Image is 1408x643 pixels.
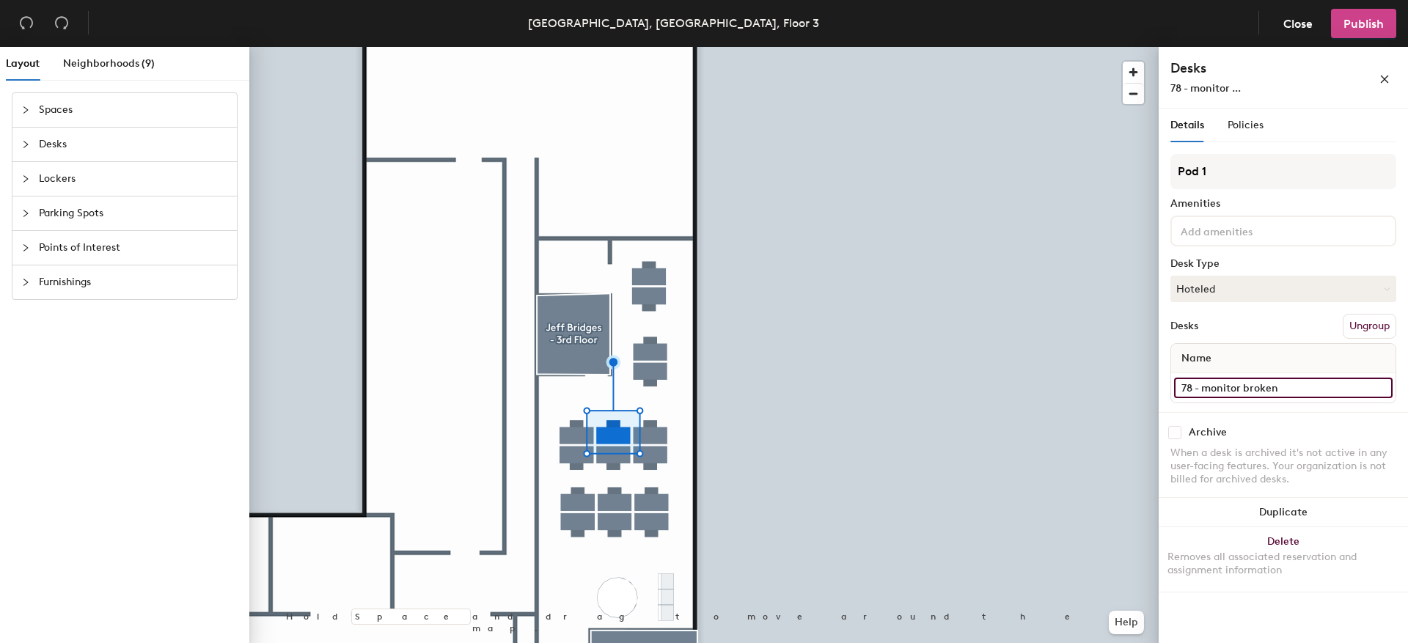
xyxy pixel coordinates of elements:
[1283,17,1313,31] span: Close
[1174,378,1393,398] input: Unnamed desk
[63,57,155,70] span: Neighborhoods (9)
[39,231,228,265] span: Points of Interest
[1159,498,1408,527] button: Duplicate
[1170,198,1396,210] div: Amenities
[19,15,34,30] span: undo
[1167,551,1399,577] div: Removes all associated reservation and assignment information
[1170,82,1241,95] span: 78 - monitor ...
[1170,447,1396,486] div: When a desk is archived it's not active in any user-facing features. Your organization is not bil...
[1331,9,1396,38] button: Publish
[1189,427,1227,438] div: Archive
[39,128,228,161] span: Desks
[1170,320,1198,332] div: Desks
[21,209,30,218] span: collapsed
[21,243,30,252] span: collapsed
[1228,119,1264,131] span: Policies
[21,174,30,183] span: collapsed
[1109,611,1144,634] button: Help
[1178,221,1310,239] input: Add amenities
[39,196,228,230] span: Parking Spots
[47,9,76,38] button: Redo (⌘ + ⇧ + Z)
[1343,17,1384,31] span: Publish
[1170,276,1396,302] button: Hoteled
[21,278,30,287] span: collapsed
[1271,9,1325,38] button: Close
[1343,314,1396,339] button: Ungroup
[21,140,30,149] span: collapsed
[21,106,30,114] span: collapsed
[12,9,41,38] button: Undo (⌘ + Z)
[1170,119,1204,131] span: Details
[1170,258,1396,270] div: Desk Type
[39,93,228,127] span: Spaces
[1174,345,1219,372] span: Name
[1379,74,1390,84] span: close
[1170,59,1332,78] h4: Desks
[39,265,228,299] span: Furnishings
[1159,527,1408,592] button: DeleteRemoves all associated reservation and assignment information
[39,162,228,196] span: Lockers
[6,57,40,70] span: Layout
[528,14,819,32] div: [GEOGRAPHIC_DATA], [GEOGRAPHIC_DATA], Floor 3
